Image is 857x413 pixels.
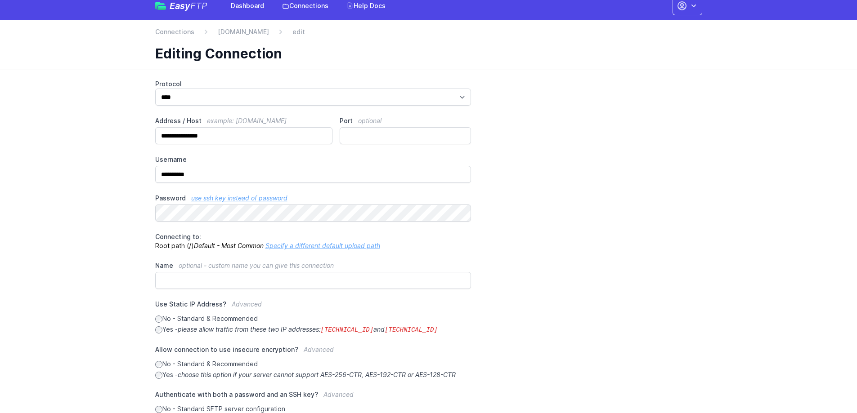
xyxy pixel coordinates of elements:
[155,261,471,270] label: Name
[155,406,162,413] input: No - Standard SFTP server configuration
[155,27,702,42] nav: Breadcrumb
[190,0,207,11] span: FTP
[340,116,471,125] label: Port
[155,80,471,89] label: Protocol
[385,326,438,333] code: [TECHNICAL_ID]
[232,300,262,308] span: Advanced
[155,345,471,360] label: Allow connection to use insecure encryption?
[265,242,380,249] a: Specify a different default upload path
[155,300,471,314] label: Use Static IP Address?
[358,117,381,124] span: optional
[155,361,162,368] input: No - Standard & Recommended
[155,326,162,333] input: Yes -please allow traffic from these two IP addresses:[TECHNICAL_ID]and[TECHNICAL_ID]
[292,27,305,36] span: edit
[155,360,471,369] label: No - Standard & Recommended
[155,370,471,379] label: Yes -
[155,325,471,334] label: Yes -
[155,233,201,240] span: Connecting to:
[178,325,438,333] i: please allow traffic from these two IP addresses: and
[155,1,207,10] a: EasyFTP
[155,116,333,125] label: Address / Host
[155,2,166,10] img: easyftp_logo.png
[194,242,264,249] i: Default - Most Common
[323,391,354,398] span: Advanced
[155,372,162,379] input: Yes -choose this option if your server cannot support AES-256-CTR, AES-192-CTR or AES-128-CTR
[155,194,471,203] label: Password
[155,155,471,164] label: Username
[170,1,207,10] span: Easy
[191,194,287,202] a: use ssh key instead of password
[178,371,456,378] i: choose this option if your server cannot support AES-256-CTR, AES-192-CTR or AES-128-CTR
[218,27,269,36] a: [DOMAIN_NAME]
[321,326,374,333] code: [TECHNICAL_ID]
[155,315,162,323] input: No - Standard & Recommended
[207,117,287,124] span: example: [DOMAIN_NAME]
[155,232,471,250] p: Root path (/)
[155,45,695,62] h1: Editing Connection
[155,27,194,36] a: Connections
[179,262,334,269] span: optional - custom name you can give this connection
[155,314,471,323] label: No - Standard & Recommended
[155,390,471,404] label: Authenticate with both a password and an SSH key?
[304,346,334,353] span: Advanced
